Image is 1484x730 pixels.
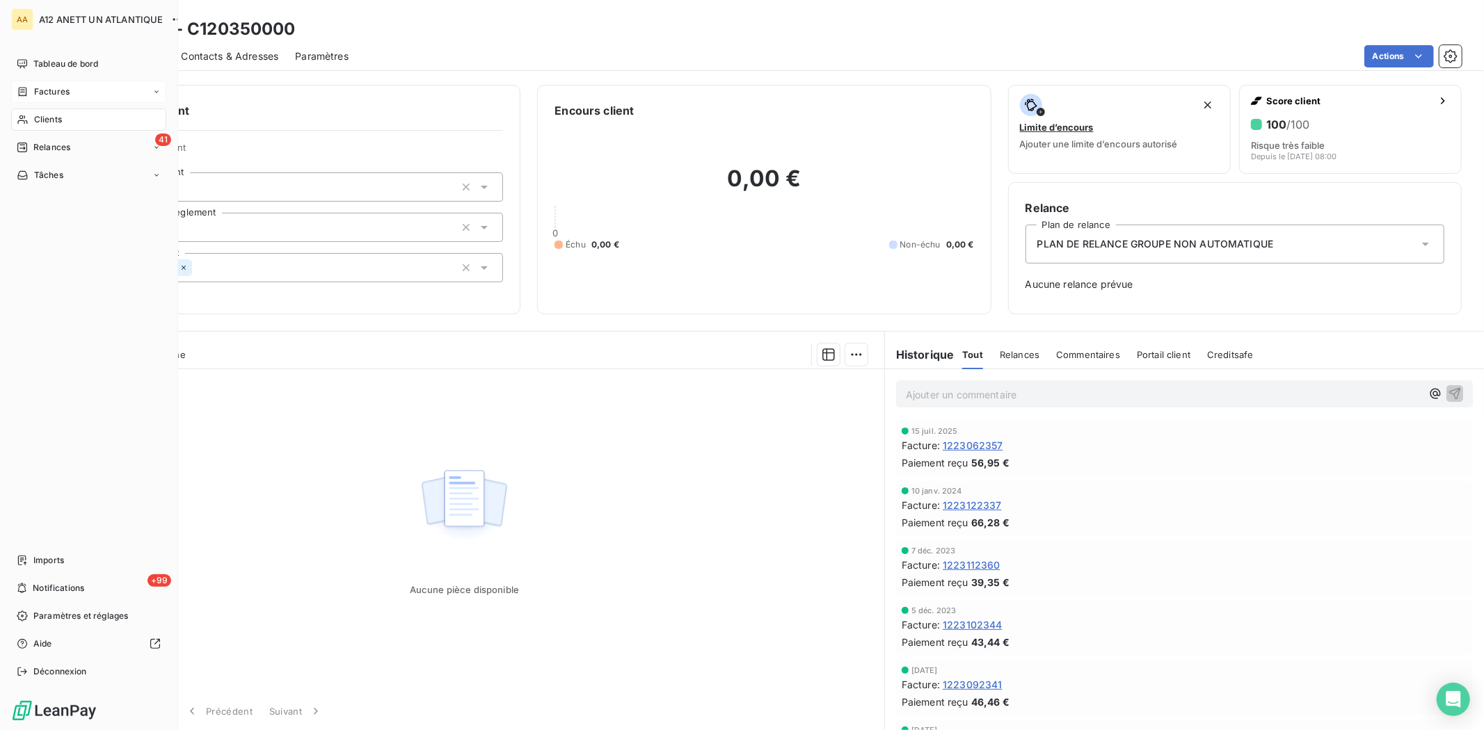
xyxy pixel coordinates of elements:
[11,633,166,655] a: Aide
[1251,140,1325,151] span: Risque très faible
[33,58,98,70] span: Tableau de bord
[84,102,503,119] h6: Informations client
[33,554,64,567] span: Imports
[902,635,968,649] span: Paiement reçu
[885,346,955,363] h6: Historique
[911,546,956,555] span: 7 déc. 2023
[33,610,128,622] span: Paramètres et réglages
[911,606,957,615] span: 5 déc. 2023
[566,238,586,251] span: Échu
[34,113,62,126] span: Clients
[552,227,558,238] span: 0
[971,575,1010,590] span: 39,35 €
[971,695,1010,709] span: 46,46 €
[943,617,1003,632] span: 1223102344
[34,169,63,181] span: Tâches
[33,582,84,594] span: Notifications
[33,141,70,154] span: Relances
[1137,349,1190,360] span: Portail client
[1239,85,1462,174] button: Score client100/100Risque très faibleDepuis le [DATE] 08:00
[1266,95,1432,106] span: Score client
[295,49,349,63] span: Paramètres
[181,49,278,63] span: Contacts & Adresses
[902,515,968,530] span: Paiement reçu
[1008,85,1231,174] button: Limite d’encoursAjouter une limite d’encours autorisé
[147,574,171,587] span: +99
[943,438,1003,453] span: 1223062357
[971,635,1010,649] span: 43,44 €
[122,17,296,42] h3: CCAS - C120350000
[1251,152,1337,161] span: Depuis le [DATE] 08:00
[1437,683,1470,716] div: Open Intercom Messenger
[902,695,968,709] span: Paiement reçu
[943,558,1000,572] span: 1223112360
[112,142,503,161] span: Propriétés Client
[971,515,1010,530] span: 66,28 €
[33,638,52,650] span: Aide
[261,697,331,726] button: Suivant
[410,584,519,595] span: Aucune pièce disponible
[11,8,33,31] div: AA
[902,438,940,453] span: Facture :
[34,86,70,98] span: Factures
[1364,45,1434,67] button: Actions
[554,102,634,119] h6: Encours client
[971,455,1010,470] span: 56,95 €
[1037,237,1274,251] span: PLAN DE RELANCE GROUPE NON AUTOMATIQUE
[911,487,962,495] span: 10 janv. 2024
[155,133,171,146] span: 41
[1020,138,1178,149] span: Ajouter une limite d’encours autorisé
[962,349,983,360] span: Tout
[1207,349,1254,360] span: Creditsafe
[554,165,973,206] h2: 0,00 €
[1266,117,1309,131] h6: 100
[911,427,958,435] span: 15 juil. 2025
[902,498,940,512] span: Facture :
[943,677,1003,692] span: 1223092341
[11,699,97,722] img: Logo LeanPay
[902,558,940,572] span: Facture :
[1000,349,1039,360] span: Relances
[177,697,261,726] button: Précédent
[1286,117,1309,131] span: /100
[591,238,619,251] span: 0,00 €
[911,666,938,674] span: [DATE]
[39,14,163,25] span: A12 ANETT UN ATLANTIQUE
[902,455,968,470] span: Paiement reçu
[1026,277,1444,291] span: Aucune relance prévue
[1056,349,1120,360] span: Commentaires
[946,238,974,251] span: 0,00 €
[420,462,509,549] img: Empty state
[1020,122,1094,133] span: Limite d’encours
[902,575,968,590] span: Paiement reçu
[33,665,87,678] span: Déconnexion
[900,238,941,251] span: Non-échu
[1026,200,1444,216] h6: Relance
[902,617,940,632] span: Facture :
[943,498,1002,512] span: 1223122337
[902,677,940,692] span: Facture :
[192,261,203,274] input: Ajouter une valeur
